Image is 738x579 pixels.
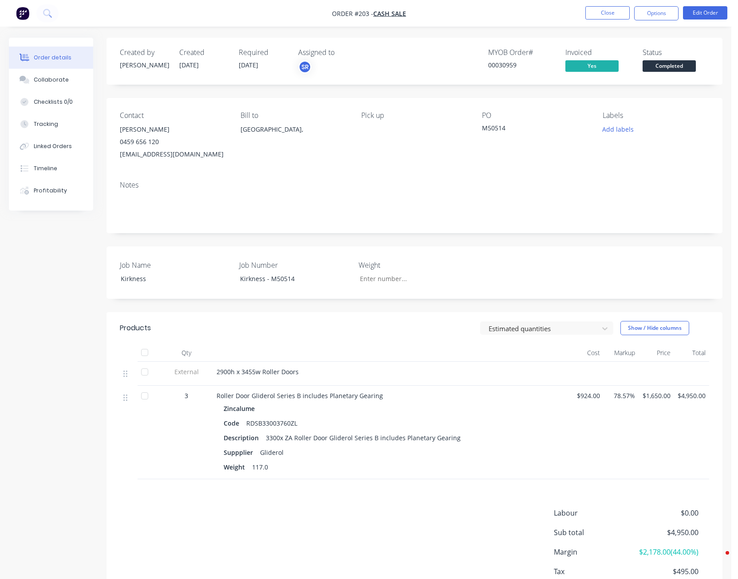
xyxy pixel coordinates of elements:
[298,60,312,74] button: SR
[224,402,258,415] div: Zincalume
[34,142,72,150] div: Linked Orders
[224,446,257,459] div: Suppplier
[160,344,213,362] div: Qty
[9,47,93,69] button: Order details
[120,148,226,160] div: [EMAIL_ADDRESS][DOMAIN_NAME]
[34,164,57,172] div: Timeline
[633,547,699,557] span: $2,178.00 ( 44.00 %)
[488,60,555,70] div: 00030959
[34,98,73,106] div: Checklists 0/0
[120,60,169,70] div: [PERSON_NAME]
[217,391,383,400] span: Roller Door Gliderol Series B includes Planetary Gearing
[163,367,209,376] span: External
[554,508,633,518] span: Labour
[565,48,632,57] div: Invoiced
[249,461,272,473] div: 117.0
[9,180,93,202] button: Profitability
[678,391,706,400] span: $4,950.00
[257,446,287,459] div: Gliderol
[633,508,699,518] span: $0.00
[633,566,699,577] span: $495.00
[488,48,555,57] div: MYOB Order #
[224,461,249,473] div: Weight
[262,431,464,444] div: 3300x ZA Roller Door Gliderol Series B includes Planetary Gearing
[9,135,93,157] button: Linked Orders
[565,60,619,71] span: Yes
[554,566,633,577] span: Tax
[120,123,226,160] div: [PERSON_NAME]0459 656 120[EMAIL_ADDRESS][DOMAIN_NAME]
[620,321,689,335] button: Show / Hide columns
[233,272,344,285] div: Kirkness - M50514
[120,323,151,333] div: Products
[642,391,671,400] span: $1,650.00
[603,111,709,120] div: Labels
[224,431,262,444] div: Description
[572,391,600,400] span: $924.00
[224,417,243,430] div: Code
[9,113,93,135] button: Tracking
[598,123,639,135] button: Add labels
[34,54,71,62] div: Order details
[554,527,633,538] span: Sub total
[674,344,710,362] div: Total
[120,48,169,57] div: Created by
[643,60,696,71] span: Completed
[361,111,468,120] div: Pick up
[633,527,699,538] span: $4,950.00
[239,260,350,270] label: Job Number
[643,48,709,57] div: Status
[9,91,93,113] button: Checklists 0/0
[9,157,93,180] button: Timeline
[185,391,188,400] span: 3
[239,61,258,69] span: [DATE]
[683,6,727,20] button: Edit Order
[634,6,679,20] button: Options
[554,547,633,557] span: Margin
[120,181,709,189] div: Notes
[241,123,347,152] div: [GEOGRAPHIC_DATA],
[298,48,387,57] div: Assigned to
[34,76,69,84] div: Collaborate
[568,344,604,362] div: Cost
[643,60,696,74] button: Completed
[359,260,470,270] label: Weight
[217,368,299,376] span: 2900h x 3455w Roller Doors
[241,111,347,120] div: Bill to
[34,120,58,128] div: Tracking
[708,549,729,570] iframe: Intercom live chat
[239,48,288,57] div: Required
[34,187,67,195] div: Profitability
[16,7,29,20] img: Factory
[9,69,93,91] button: Collaborate
[373,9,406,18] a: Cash Sale
[482,111,588,120] div: PO
[585,6,630,20] button: Close
[607,391,635,400] span: 78.57%
[482,123,588,136] div: M50514
[243,417,301,430] div: RDSB33003760ZL
[241,123,347,136] div: [GEOGRAPHIC_DATA],
[179,48,228,57] div: Created
[114,272,225,285] div: Kirkness
[352,272,470,286] input: Enter number...
[120,111,226,120] div: Contact
[604,344,639,362] div: Markup
[179,61,199,69] span: [DATE]
[120,136,226,148] div: 0459 656 120
[639,344,674,362] div: Price
[332,9,373,18] span: Order #203 -
[120,123,226,136] div: [PERSON_NAME]
[120,260,231,270] label: Job Name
